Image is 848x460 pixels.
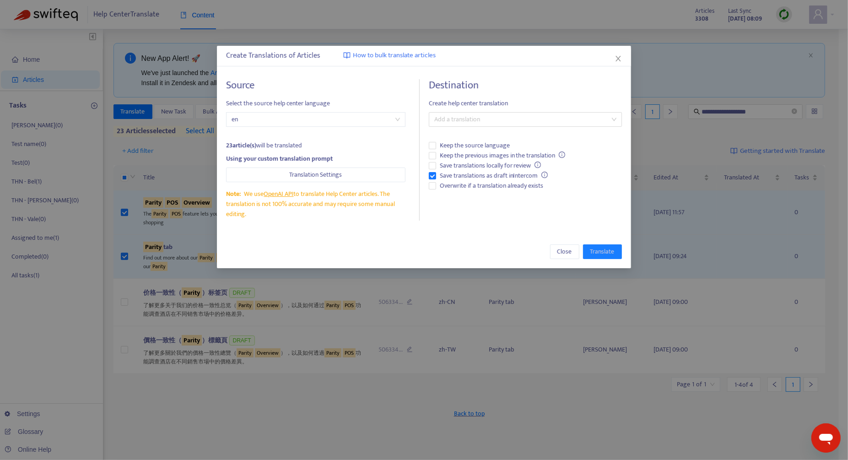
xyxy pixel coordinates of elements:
[541,172,548,178] span: info-circle
[811,423,841,453] iframe: Button to launch messaging window
[290,170,342,180] span: Translation Settings
[232,113,400,126] span: en
[436,151,569,161] span: Keep the previous images in the translation
[226,168,405,182] button: Translation Settings
[353,50,436,61] span: How to bulk translate articles
[226,79,405,92] h4: Source
[264,189,294,199] a: OpenAI API
[436,141,513,151] span: Keep the source language
[615,55,622,62] span: close
[343,50,436,61] a: How to bulk translate articles
[226,140,256,151] strong: 23 article(s)
[226,50,622,61] div: Create Translations of Articles
[226,189,241,199] span: Note:
[429,79,622,92] h4: Destination
[436,181,547,191] span: Overwrite if a translation already exists
[535,162,541,168] span: info-circle
[613,54,623,64] button: Close
[429,98,622,108] span: Create help center translation
[583,244,622,259] button: Translate
[436,161,545,171] span: Save translations locally for review
[226,154,405,164] div: Using your custom translation prompt
[226,98,405,108] span: Select the source help center language
[343,52,351,59] img: image-link
[436,171,552,181] span: Save translations as draft in Intercom
[557,247,572,257] span: Close
[226,141,405,151] div: will be translated
[226,189,405,219] div: We use to translate Help Center articles. The translation is not 100% accurate and may require so...
[559,152,565,158] span: info-circle
[550,244,579,259] button: Close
